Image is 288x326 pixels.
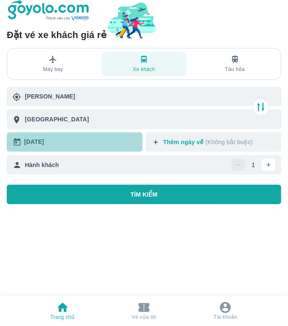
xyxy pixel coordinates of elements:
[145,132,281,152] button: Thêm ngày về (Không bắt buộc)
[192,52,277,76] button: Tàu hỏa
[7,185,281,204] button: TÌM KIẾM
[207,296,245,326] button: Tài khoản
[7,29,107,41] h6: Đặt vé xe khách giá rẻ
[7,132,143,152] button: [DATE]
[102,52,187,76] button: Xe khách
[125,296,163,326] button: Vé của tôi
[107,2,157,40] img: banner
[252,161,255,169] p: 1
[25,161,59,169] p: Hành khách
[11,52,96,76] button: Máy bay
[204,139,253,145] p: (Không bắt buộc)
[8,49,280,79] div: transportation tabs
[163,138,278,146] p: Thêm ngày về
[43,296,81,326] button: Trang chủ
[24,136,139,148] div: [DATE]
[131,190,158,199] p: TÌM KIẾM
